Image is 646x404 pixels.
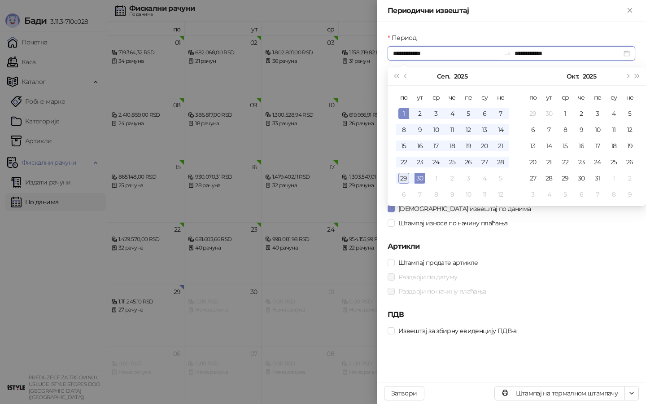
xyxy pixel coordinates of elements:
[495,141,506,151] div: 21
[624,173,635,184] div: 2
[415,124,425,135] div: 9
[493,89,509,105] th: не
[592,124,603,135] div: 10
[428,122,444,138] td: 2025-09-10
[541,186,557,202] td: 2025-11-04
[557,170,573,186] td: 2025-10-29
[493,122,509,138] td: 2025-09-14
[447,189,458,200] div: 9
[592,157,603,167] div: 24
[398,141,409,151] div: 15
[395,258,481,268] span: Штампај продате артикле
[460,122,476,138] td: 2025-09-12
[428,138,444,154] td: 2025-09-17
[396,186,412,202] td: 2025-10-06
[396,154,412,170] td: 2025-09-22
[495,173,506,184] div: 5
[444,186,460,202] td: 2025-10-09
[622,186,638,202] td: 2025-11-09
[544,189,554,200] div: 4
[525,89,541,105] th: по
[622,122,638,138] td: 2025-10-12
[622,67,632,85] button: Следећи месец (PageDown)
[624,141,635,151] div: 19
[463,173,474,184] div: 3
[428,170,444,186] td: 2025-10-01
[608,141,619,151] div: 18
[528,173,538,184] div: 27
[560,141,571,151] div: 15
[573,138,589,154] td: 2025-10-16
[395,326,520,336] span: Извештај за збирну евиденцију ПДВ-а
[412,186,428,202] td: 2025-10-07
[412,89,428,105] th: ут
[415,173,425,184] div: 30
[541,122,557,138] td: 2025-10-07
[606,138,622,154] td: 2025-10-18
[557,138,573,154] td: 2025-10-15
[560,189,571,200] div: 5
[544,141,554,151] div: 14
[560,157,571,167] div: 22
[622,170,638,186] td: 2025-11-02
[412,122,428,138] td: 2025-09-09
[388,33,422,43] label: Период
[573,89,589,105] th: че
[396,170,412,186] td: 2025-09-29
[412,105,428,122] td: 2025-09-02
[592,108,603,119] div: 3
[398,124,409,135] div: 8
[560,173,571,184] div: 29
[401,67,411,85] button: Претходни месец (PageUp)
[541,170,557,186] td: 2025-10-28
[415,141,425,151] div: 16
[396,105,412,122] td: 2025-09-01
[460,105,476,122] td: 2025-09-05
[528,157,538,167] div: 20
[431,157,441,167] div: 24
[576,141,587,151] div: 16
[622,105,638,122] td: 2025-10-05
[476,105,493,122] td: 2025-09-06
[504,50,511,57] span: to
[528,108,538,119] div: 29
[606,170,622,186] td: 2025-11-01
[444,89,460,105] th: че
[395,286,489,296] span: Раздвоји по начину плаћања
[606,186,622,202] td: 2025-11-08
[479,108,490,119] div: 6
[447,141,458,151] div: 18
[622,154,638,170] td: 2025-10-26
[460,154,476,170] td: 2025-09-26
[395,204,534,214] span: [DEMOGRAPHIC_DATA] извештај по данима
[412,138,428,154] td: 2025-09-16
[398,189,409,200] div: 6
[544,157,554,167] div: 21
[447,124,458,135] div: 11
[606,105,622,122] td: 2025-10-04
[528,124,538,135] div: 6
[479,141,490,151] div: 20
[463,108,474,119] div: 5
[573,122,589,138] td: 2025-10-09
[494,386,625,400] button: Штампај на термалном штампачу
[541,138,557,154] td: 2025-10-14
[528,189,538,200] div: 3
[437,67,450,85] button: Изабери месец
[493,154,509,170] td: 2025-09-28
[479,189,490,200] div: 11
[431,108,441,119] div: 3
[606,122,622,138] td: 2025-10-11
[576,157,587,167] div: 23
[431,141,441,151] div: 17
[622,89,638,105] th: не
[589,138,606,154] td: 2025-10-17
[576,189,587,200] div: 6
[608,157,619,167] div: 25
[431,173,441,184] div: 1
[608,108,619,119] div: 4
[573,186,589,202] td: 2025-11-06
[557,122,573,138] td: 2025-10-08
[384,386,424,400] button: Затвори
[463,124,474,135] div: 12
